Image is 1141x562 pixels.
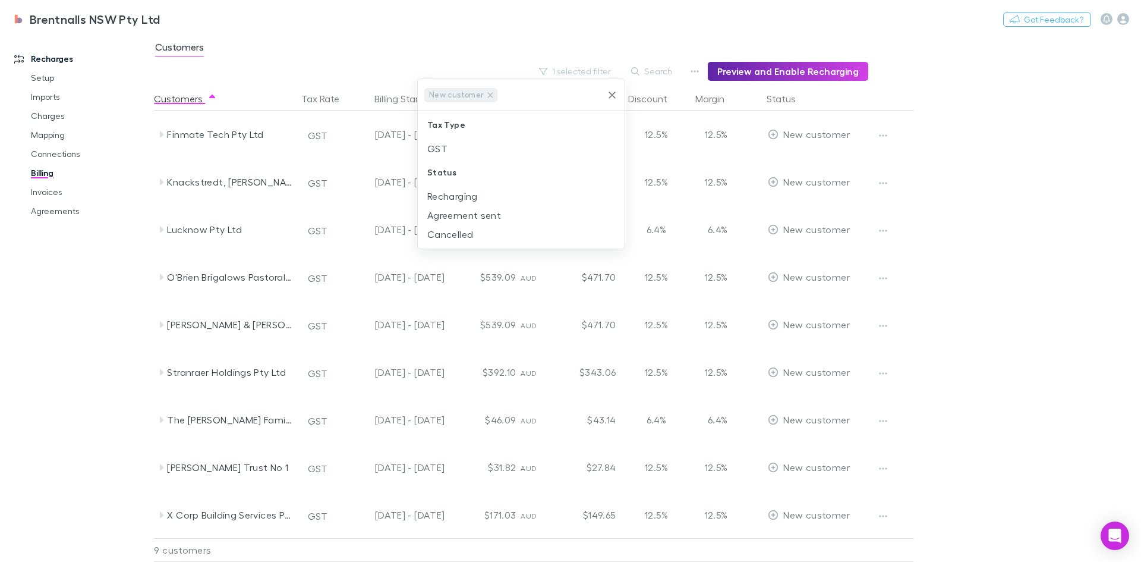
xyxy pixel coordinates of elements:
[418,139,625,158] li: GST
[418,111,625,139] div: Tax Type
[1101,522,1129,550] div: Open Intercom Messenger
[424,88,497,102] div: New customer
[418,187,625,206] li: Recharging
[418,158,625,187] div: Status
[425,88,488,102] span: New customer
[604,87,620,103] button: Clear
[418,225,625,244] li: Cancelled
[418,206,625,225] li: Agreement sent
